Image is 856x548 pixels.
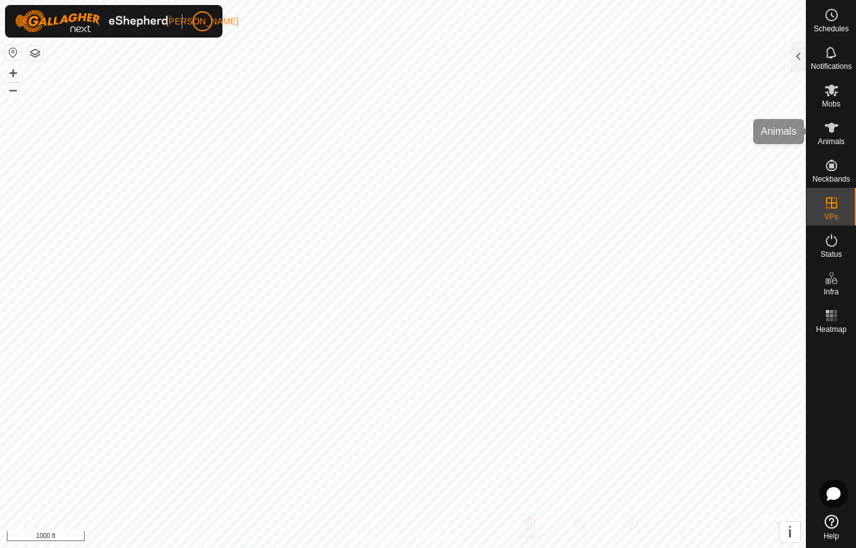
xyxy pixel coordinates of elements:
a: Help [806,510,856,545]
button: i [780,522,800,542]
button: Reset Map [6,45,21,60]
button: + [6,66,21,81]
button: Map Layers [28,46,43,61]
a: Contact Us [415,532,452,543]
button: – [6,82,21,97]
span: Animals [818,138,845,145]
span: Help [823,532,839,540]
a: Privacy Policy [353,532,400,543]
img: Gallagher Logo [15,10,172,33]
span: i [788,524,792,540]
span: VPs [824,213,838,220]
span: Heatmap [816,326,847,333]
span: Schedules [813,25,848,33]
span: Mobs [822,100,840,108]
span: Infra [823,288,838,296]
span: Neckbands [812,175,850,183]
span: Status [820,251,842,258]
span: [PERSON_NAME] [166,15,238,28]
span: Notifications [811,63,852,70]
